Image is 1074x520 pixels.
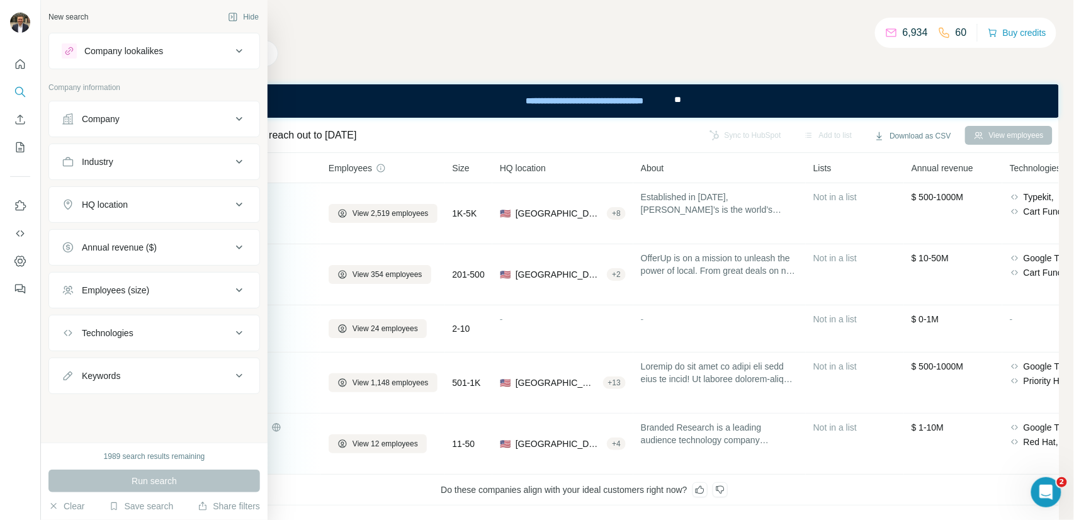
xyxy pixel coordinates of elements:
[353,208,429,219] span: View 2,519 employees
[84,45,163,57] div: Company lookalikes
[813,192,857,202] span: Not in a list
[912,361,964,371] span: $ 500-1000M
[49,189,259,220] button: HQ location
[49,275,259,305] button: Employees (size)
[104,451,205,462] div: 1989 search results remaining
[49,36,259,66] button: Company lookalikes
[641,421,798,446] span: Branded Research is a leading audience technology company reimagining the market research industr...
[110,15,1059,33] h4: Search
[641,162,664,174] span: About
[903,25,928,40] p: 6,934
[500,438,511,450] span: 🇺🇸
[607,438,626,449] div: + 4
[516,207,602,220] span: [GEOGRAPHIC_DATA], [US_STATE]
[956,25,967,40] p: 60
[500,268,511,281] span: 🇺🇸
[641,252,798,277] span: OfferUp is on a mission to unleash the power of local. From great deals on new and secondhand fin...
[500,162,546,174] span: HQ location
[82,113,120,125] div: Company
[329,162,372,174] span: Employees
[110,84,1059,118] iframe: Banner
[1057,477,1067,487] span: 2
[329,434,427,453] button: View 12 employees
[500,314,503,324] span: -
[988,24,1046,42] button: Buy credits
[49,232,259,263] button: Annual revenue ($)
[49,104,259,134] button: Company
[500,207,511,220] span: 🇺🇸
[48,500,84,512] button: Clear
[866,127,959,145] button: Download as CSV
[48,82,260,93] p: Company information
[82,241,157,254] div: Annual revenue ($)
[516,268,602,281] span: [GEOGRAPHIC_DATA], [US_STATE]
[453,207,477,220] span: 1K-5K
[353,377,429,388] span: View 1,148 employees
[912,422,944,432] span: $ 1-10M
[10,195,30,217] button: Use Surfe on LinkedIn
[641,191,798,216] span: Established in [DATE], [PERSON_NAME]’s is the world’s premier destination for art and luxury. Sot...
[10,81,30,103] button: Search
[603,377,626,388] div: + 13
[10,136,30,159] button: My lists
[109,500,173,512] button: Save search
[10,278,30,300] button: Feedback
[329,319,427,338] button: View 24 employees
[912,253,949,263] span: $ 10-50M
[329,265,431,284] button: View 354 employees
[453,162,470,174] span: Size
[1010,162,1061,174] span: Technologies
[49,361,259,391] button: Keywords
[1024,191,1054,203] span: Typekit,
[912,162,973,174] span: Annual revenue
[453,376,481,389] span: 501-1K
[353,323,418,334] span: View 24 employees
[607,269,626,280] div: + 2
[10,250,30,273] button: Dashboard
[641,360,798,385] span: Loremip do sit amet co adipi eli sedd eius te incid! Ut laboree dolorem-aliq enimadm ve quis nost...
[813,422,857,432] span: Not in a list
[1031,477,1061,507] iframe: Intercom live chat
[813,253,857,263] span: Not in a list
[329,204,438,223] button: View 2,519 employees
[912,192,964,202] span: $ 500-1000M
[10,53,30,76] button: Quick start
[82,327,133,339] div: Technologies
[641,314,644,324] span: -
[329,373,438,392] button: View 1,148 employees
[219,8,268,26] button: Hide
[813,314,857,324] span: Not in a list
[82,370,120,382] div: Keywords
[10,222,30,245] button: Use Surfe API
[1024,436,1058,448] span: Red Hat,
[82,155,113,168] div: Industry
[607,208,626,219] div: + 8
[82,198,128,211] div: HQ location
[82,284,149,297] div: Employees (size)
[453,438,475,450] span: 11-50
[500,376,511,389] span: 🇺🇸
[516,438,602,450] span: [GEOGRAPHIC_DATA], [US_STATE]
[10,13,30,33] img: Avatar
[49,318,259,348] button: Technologies
[813,162,832,174] span: Lists
[453,268,485,281] span: 201-500
[353,438,418,449] span: View 12 employees
[48,11,88,23] div: New search
[453,322,470,335] span: 2-10
[1010,314,1013,324] span: -
[353,269,422,280] span: View 354 employees
[516,376,598,389] span: [GEOGRAPHIC_DATA]
[10,108,30,131] button: Enrich CSV
[912,314,939,324] span: $ 0-1M
[198,500,260,512] button: Share filters
[813,361,857,371] span: Not in a list
[110,475,1059,506] div: Do these companies align with your ideal customers right now?
[49,147,259,177] button: Industry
